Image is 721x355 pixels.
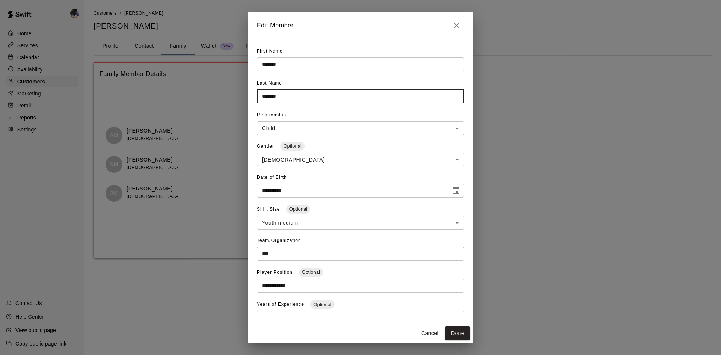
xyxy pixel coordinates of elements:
[257,175,287,180] span: Date of Birth
[445,326,470,340] button: Done
[257,144,276,149] span: Gender
[257,48,283,54] span: First Name
[257,153,464,166] div: [DEMOGRAPHIC_DATA]
[448,183,463,198] button: Choose date, selected date is Mar 19, 2014
[299,269,323,275] span: Optional
[257,80,282,86] span: Last Name
[257,270,294,275] span: Player Position
[418,326,442,340] button: Cancel
[280,143,304,149] span: Optional
[310,302,334,307] span: Optional
[449,18,464,33] button: Close
[286,206,310,212] span: Optional
[257,112,286,118] span: Relationship
[248,12,473,39] h2: Edit Member
[257,207,282,212] span: Shirt Size
[257,238,301,243] span: Team/Organization
[257,121,464,135] div: Child
[257,302,306,307] span: Years of Experience
[257,216,464,230] div: Youth medium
